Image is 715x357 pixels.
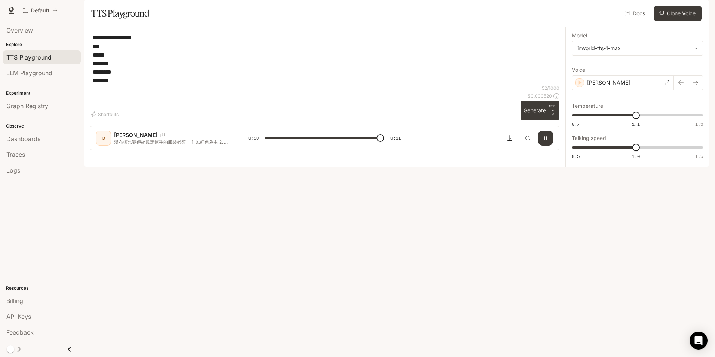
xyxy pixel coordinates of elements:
[632,153,640,159] span: 1.0
[572,103,603,109] p: Temperature
[572,67,585,73] p: Voice
[521,101,559,120] button: GenerateCTRL +⏎
[31,7,49,14] p: Default
[549,104,556,113] p: CTRL +
[572,33,587,38] p: Model
[19,3,61,18] button: All workspaces
[114,131,157,139] p: [PERSON_NAME]
[390,134,401,142] span: 0:11
[502,131,517,146] button: Download audio
[248,134,259,142] span: 0:10
[542,85,559,91] p: 52 / 1000
[520,131,535,146] button: Inspect
[654,6,702,21] button: Clone Voice
[587,79,630,86] p: [PERSON_NAME]
[577,45,691,52] div: inworld-tts-1-max
[695,121,703,127] span: 1.5
[572,153,580,159] span: 0.5
[572,121,580,127] span: 0.7
[549,104,556,117] p: ⏎
[695,153,703,159] span: 1.5
[90,108,122,120] button: Shortcuts
[572,135,606,141] p: Talking speed
[690,332,708,350] div: Open Intercom Messenger
[623,6,648,21] a: Docs
[572,41,703,55] div: inworld-tts-1-max
[91,6,149,21] h1: TTS Playground
[157,133,168,137] button: Copy Voice ID
[632,121,640,127] span: 1.1
[98,132,110,144] div: D
[114,139,230,145] p: 溫布頓比賽傳統規定選手的服裝必須： 1. 以紅色為主 2. 白色為主 3. 深藍色為主 4. 不限顏色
